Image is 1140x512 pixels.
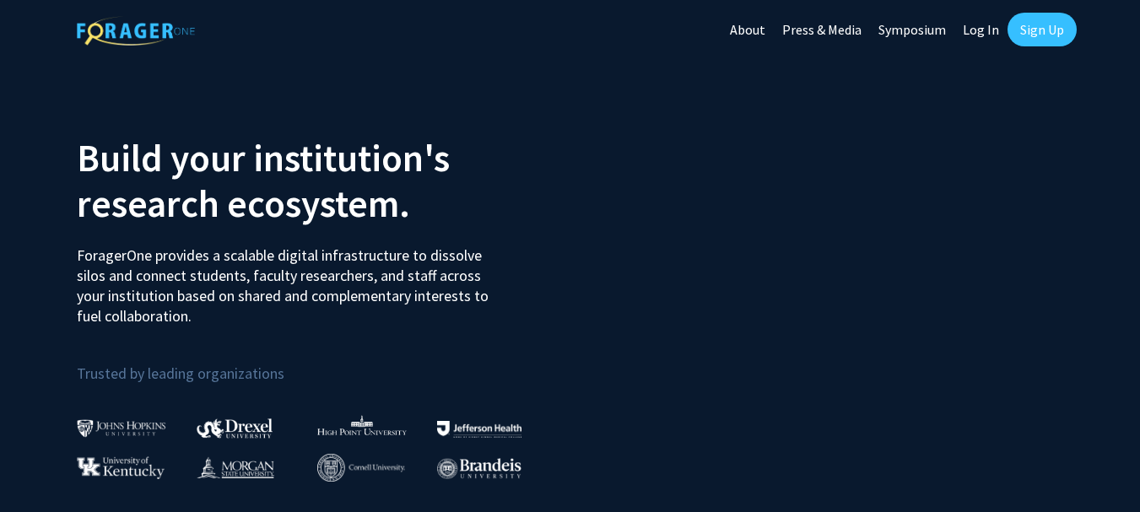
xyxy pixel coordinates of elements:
img: ForagerOne Logo [77,16,195,46]
p: Trusted by leading organizations [77,340,558,386]
a: Sign Up [1008,13,1077,46]
img: Brandeis University [437,458,521,479]
img: Johns Hopkins University [77,419,166,437]
img: Thomas Jefferson University [437,421,521,437]
img: High Point University [317,415,407,435]
h2: Build your institution's research ecosystem. [77,135,558,226]
img: University of Kentucky [77,456,165,479]
p: ForagerOne provides a scalable digital infrastructure to dissolve silos and connect students, fac... [77,233,500,326]
img: Morgan State University [197,456,274,478]
img: Drexel University [197,418,273,438]
img: Cornell University [317,454,405,482]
